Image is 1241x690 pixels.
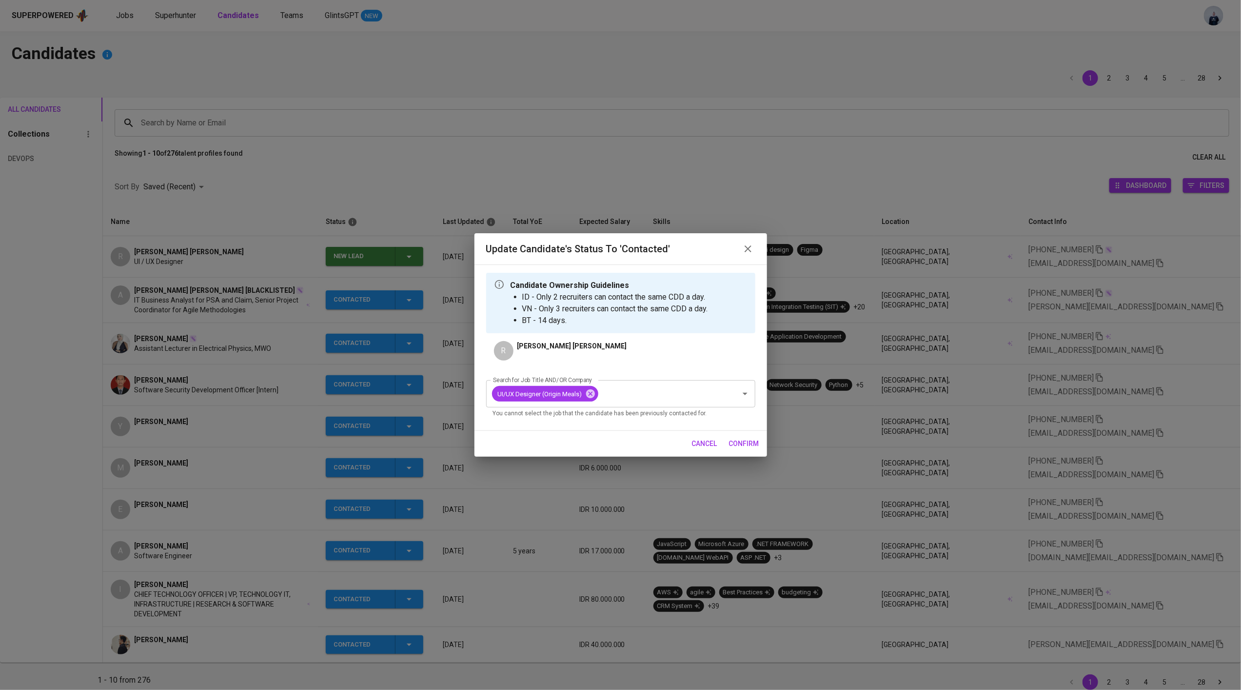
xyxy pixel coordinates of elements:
p: [PERSON_NAME] [PERSON_NAME] [517,341,627,351]
button: Open [738,387,752,401]
span: confirm [729,438,759,450]
div: R [494,341,513,361]
div: UI/UX Designer (Origin Meals) [492,386,598,402]
span: cancel [692,438,717,450]
li: BT - 14 days. [522,315,708,326]
p: You cannot select the job that the candidate has been previously contacted for. [493,409,749,419]
button: confirm [725,435,763,453]
li: ID - Only 2 recruiters can contact the same CDD a day. [522,291,708,303]
li: VN - Only 3 recruiters can contact the same CDD a day. [522,303,708,315]
button: cancel [688,435,721,453]
h6: Update Candidate's Status to 'Contacted' [486,241,670,257]
p: Candidate Ownership Guidelines [511,280,708,291]
span: UI/UX Designer (Origin Meals) [492,389,588,399]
